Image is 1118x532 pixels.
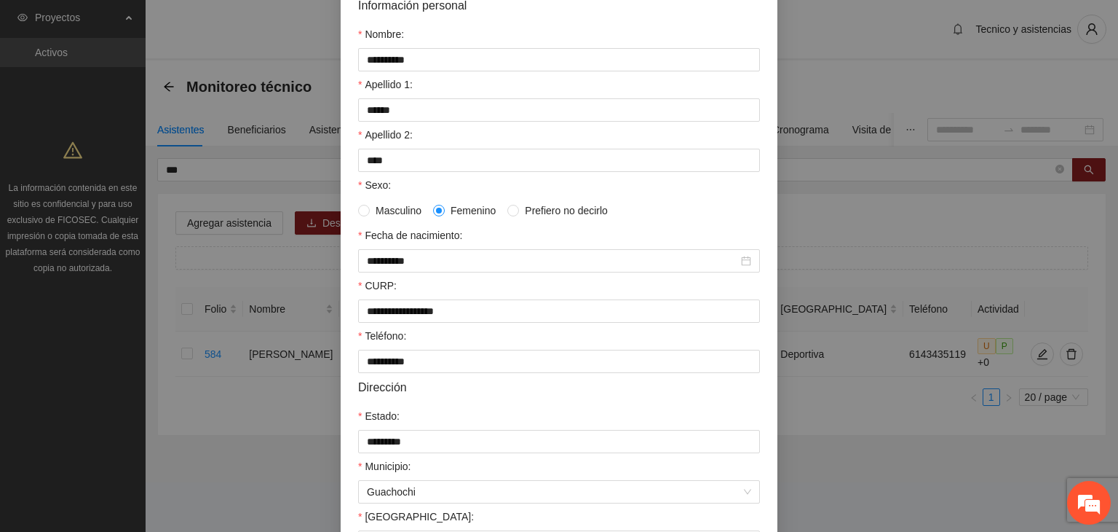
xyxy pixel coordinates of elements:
[358,77,413,93] label: Apellido 1:
[358,227,462,243] label: Fecha de nacimiento:
[358,328,406,344] label: Teléfono:
[367,481,751,503] span: Guachochi
[367,253,738,269] input: Fecha de nacimiento:
[358,430,760,453] input: Estado:
[76,74,245,93] div: Chatee con nosotros ahora
[358,378,407,396] span: Dirección
[358,350,760,373] input: Teléfono:
[358,408,400,424] label: Estado:
[358,127,413,143] label: Apellido 2:
[84,179,201,326] span: Estamos en línea.
[358,458,411,474] label: Municipio:
[239,7,274,42] div: Minimizar ventana de chat en vivo
[358,278,397,294] label: CURP:
[358,177,391,193] label: Sexo:
[370,203,427,219] span: Masculino
[358,509,474,525] label: Colonia:
[358,26,404,42] label: Nombre:
[519,203,614,219] span: Prefiero no decirlo
[358,149,760,172] input: Apellido 2:
[7,367,277,418] textarea: Escriba su mensaje y pulse “Intro”
[358,300,760,323] input: CURP:
[358,98,760,122] input: Apellido 1:
[358,48,760,71] input: Nombre:
[445,203,501,219] span: Femenino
